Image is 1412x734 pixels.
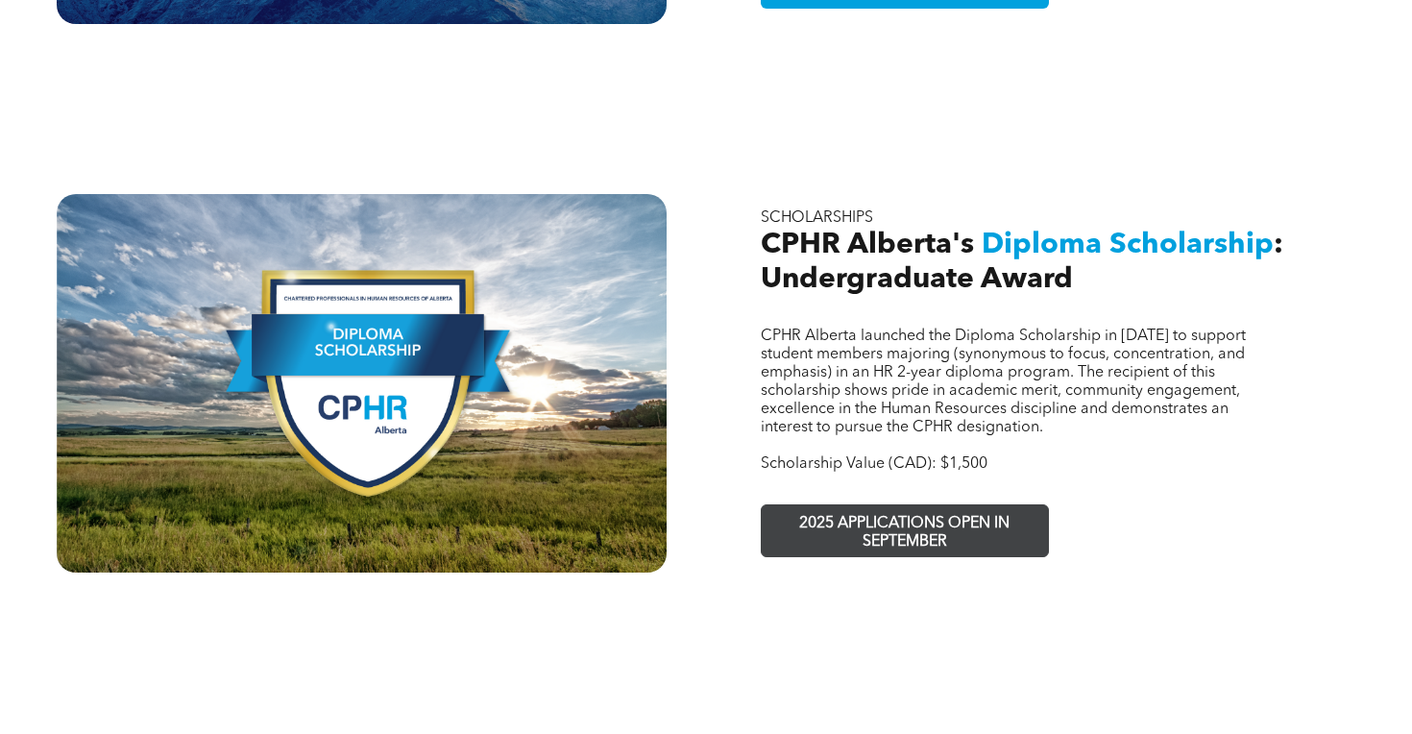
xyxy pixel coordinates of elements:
[761,231,974,259] span: CPHR Alberta's
[761,231,1283,294] span: : Undergraduate Award
[761,329,1246,435] span: CPHR Alberta launched the Diploma Scholarship in [DATE] to support student members majoring (syno...
[765,505,1045,561] span: 2025 APPLICATIONS OPEN IN SEPTEMBER
[982,231,1274,259] span: Diploma Scholarship
[761,456,987,472] span: Scholarship Value (CAD): $1,500
[761,210,873,226] span: SCHOLARSHIPS
[761,504,1049,557] a: 2025 APPLICATIONS OPEN IN SEPTEMBER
